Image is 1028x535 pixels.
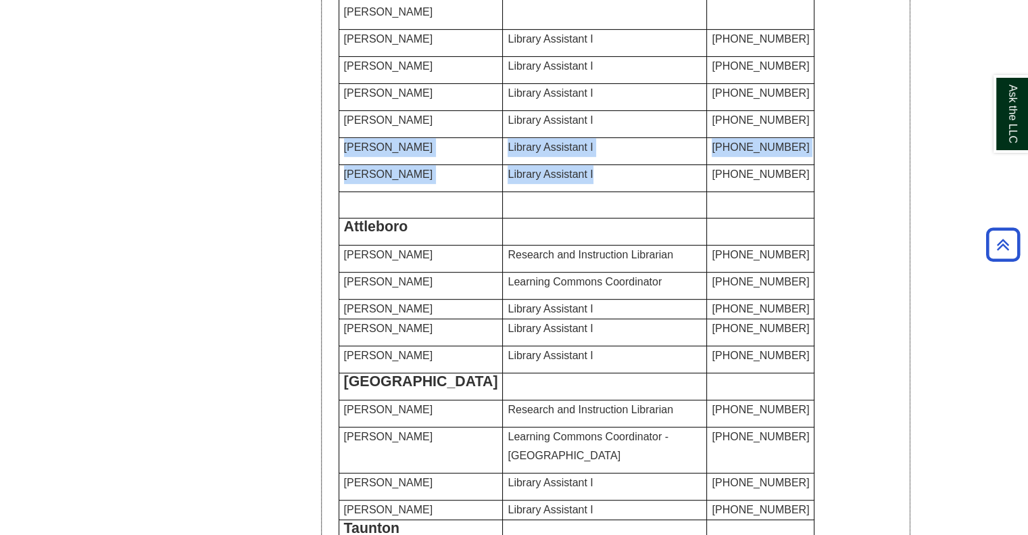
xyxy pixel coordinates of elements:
span: [PHONE_NUMBER] [712,404,809,415]
font: [PERSON_NAME] [344,141,433,153]
span: Learning Commons Coordinator - [GEOGRAPHIC_DATA] [508,431,668,461]
span: [PERSON_NAME] [344,60,433,72]
span: Library Assistant I [508,87,593,99]
span: Library Assistant I [508,323,593,334]
span: [PERSON_NAME] [344,87,433,99]
span: [PHONE_NUMBER] [712,350,809,361]
span: [PHONE_NUMBER] [712,249,809,260]
span: [PERSON_NAME] [344,114,433,126]
span: Library Assistant I [508,350,593,361]
span: [PHONE_NUMBER] [712,141,809,153]
span: [GEOGRAPHIC_DATA] [344,373,498,390]
span: [PERSON_NAME] [344,249,433,260]
span: [PHONE_NUMBER] [712,114,809,126]
span: [PHONE_NUMBER] [712,323,809,334]
span: Library Assistant I [508,303,593,315]
span: [PERSON_NAME] [344,404,433,415]
span: Library Assistant I [508,477,593,488]
span: Learning Commons Coordinator [508,276,662,287]
span: [PHONE_NUMBER] [712,303,809,315]
span: [PHONE_NUMBER] [712,87,809,99]
span: [PERSON_NAME] [344,303,433,315]
span: Library Assistant I [508,504,593,515]
span: [PERSON_NAME] [344,276,433,287]
span: Research and Instruction Librarian [508,404,673,415]
span: [PERSON_NAME] [344,477,433,488]
span: [PERSON_NAME] [344,350,433,361]
span: [PHONE_NUMBER] [712,504,809,515]
span: [PERSON_NAME] [344,33,433,45]
span: Library Assistant I [508,33,593,45]
span: [PERSON_NAME] [344,168,433,180]
span: [PERSON_NAME] [344,431,433,442]
span: [PERSON_NAME] [344,323,433,334]
span: Library Assistant I [508,168,593,180]
span: [PHONE_NUMBER] [712,477,809,488]
span: Library Assistant I [508,114,593,126]
span: Library Assistant I [508,141,593,153]
span: [PHONE_NUMBER] [712,276,809,287]
span: [PHONE_NUMBER] [712,431,809,442]
span: Attleboro [344,218,408,235]
span: [PHONE_NUMBER] [712,33,809,45]
span: Research and Instruction Librarian [508,249,673,260]
span: [PHONE_NUMBER] [712,60,809,72]
span: [PERSON_NAME] [344,504,433,515]
span: Library Assistant I [508,60,593,72]
span: [PHONE_NUMBER] [712,168,809,180]
a: Back to Top [981,235,1025,254]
